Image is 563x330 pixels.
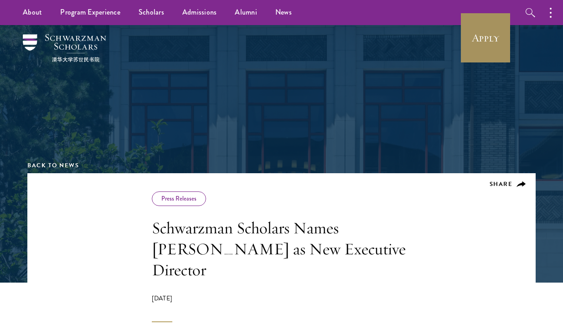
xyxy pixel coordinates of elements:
h1: Schwarzman Scholars Names [PERSON_NAME] as New Executive Director [152,217,412,280]
button: Share [490,180,527,188]
img: Schwarzman Scholars [23,34,106,62]
a: Apply [460,12,511,63]
a: Back to News [27,161,79,170]
a: Press Releases [161,194,196,203]
div: [DATE] [152,294,412,322]
span: Share [490,180,513,189]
